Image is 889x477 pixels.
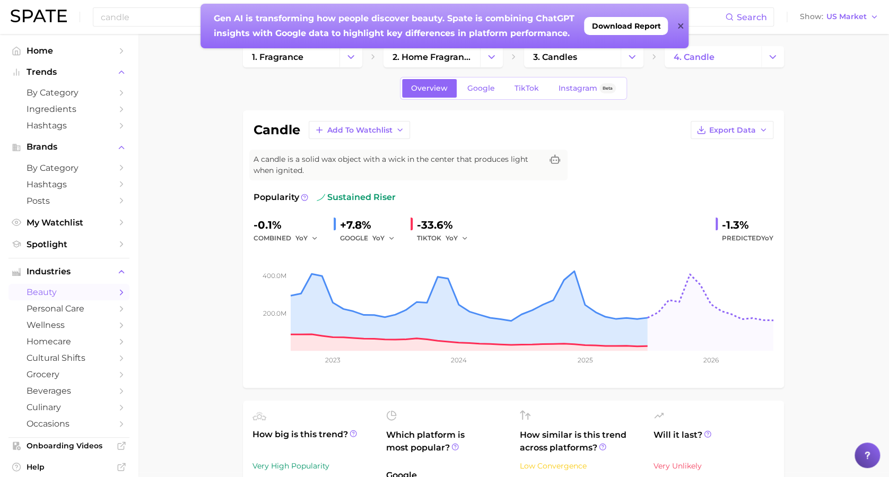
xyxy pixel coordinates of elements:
a: homecare [8,333,129,350]
button: YoY [372,232,395,245]
a: 4. candle [665,46,761,67]
span: Which platform is most popular? [386,429,507,464]
a: grocery [8,366,129,383]
span: US Market [826,14,867,20]
span: wellness [27,320,111,330]
span: sustained riser [317,191,396,204]
span: Brands [27,142,111,152]
a: 2. home fragrance [384,46,480,67]
a: Spotlight [8,236,129,253]
button: Export Data [691,121,773,139]
span: occasions [27,419,111,429]
div: Low Convergence [520,459,641,472]
span: by Category [27,163,111,173]
button: Trends [8,64,129,80]
span: YoY [372,233,385,242]
span: YoY [446,233,458,242]
img: SPATE [11,10,67,22]
span: How similar is this trend across platforms? [520,429,641,454]
input: Search here for a brand, industry, or ingredient [100,8,725,26]
div: Very High Popularity [252,459,373,472]
a: InstagramBeta [550,79,625,98]
button: Brands [8,139,129,155]
a: Hashtags [8,176,129,193]
a: Home [8,42,129,59]
span: Will it last? [653,429,774,454]
span: Posts [27,196,111,206]
span: How big is this trend? [252,428,373,454]
span: Onboarding Videos [27,441,111,450]
a: by Category [8,84,129,101]
a: My Watchlist [8,214,129,231]
span: personal care [27,303,111,314]
div: -1.3% [722,216,773,233]
button: Change Category [480,46,503,67]
a: beverages [8,383,129,399]
a: culinary [8,399,129,415]
span: Trends [27,67,111,77]
a: personal care [8,300,129,317]
div: TIKTOK [417,232,475,245]
a: 1. fragrance [243,46,339,67]
span: 3. candles [533,52,577,62]
a: TikTok [505,79,548,98]
span: Ingredients [27,104,111,114]
a: beauty [8,284,129,300]
tspan: 2025 [577,356,592,364]
a: by Category [8,160,129,176]
button: Change Category [339,46,362,67]
div: +7.8% [340,216,402,233]
span: by Category [27,88,111,98]
span: homecare [27,336,111,346]
span: beverages [27,386,111,396]
span: Hashtags [27,120,111,131]
a: 3. candles [524,46,621,67]
span: Add to Watchlist [327,126,393,135]
span: Show [800,14,823,20]
button: Add to Watchlist [309,121,410,139]
div: Very Unlikely [653,459,774,472]
span: YoY [295,233,308,242]
span: Home [27,46,111,56]
span: Hashtags [27,179,111,189]
span: Spotlight [27,239,111,249]
span: 4. candle [674,52,714,62]
button: ShowUS Market [797,10,881,24]
div: -0.1% [254,216,325,233]
a: occasions [8,415,129,432]
span: Beta [603,84,613,93]
span: Export Data [709,126,756,135]
a: Onboarding Videos [8,438,129,454]
a: Help [8,459,129,475]
button: YoY [446,232,468,245]
a: cultural shifts [8,350,129,366]
tspan: 2024 [451,356,467,364]
span: A candle is a solid wax object with a wick in the center that produces light when ignited. [254,154,542,176]
span: Search [737,12,767,22]
span: Overview [411,84,448,93]
a: Overview [402,79,457,98]
span: Help [27,462,111,472]
span: My Watchlist [27,218,111,228]
span: Google [467,84,495,93]
span: Popularity [254,191,299,204]
span: culinary [27,402,111,412]
span: Predicted [722,232,773,245]
a: Posts [8,193,129,209]
span: grocery [27,369,111,379]
div: GOOGLE [340,232,402,245]
a: Google [458,79,504,98]
div: -33.6% [417,216,475,233]
span: cultural shifts [27,353,111,363]
div: combined [254,232,325,245]
span: 1. fragrance [252,52,303,62]
tspan: 2026 [703,356,719,364]
span: 2. home fragrance [393,52,471,62]
img: sustained riser [317,193,325,202]
a: Hashtags [8,117,129,134]
span: Instagram [559,84,597,93]
span: Industries [27,267,111,276]
h1: candle [254,124,300,136]
button: YoY [295,232,318,245]
span: YoY [761,234,773,242]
